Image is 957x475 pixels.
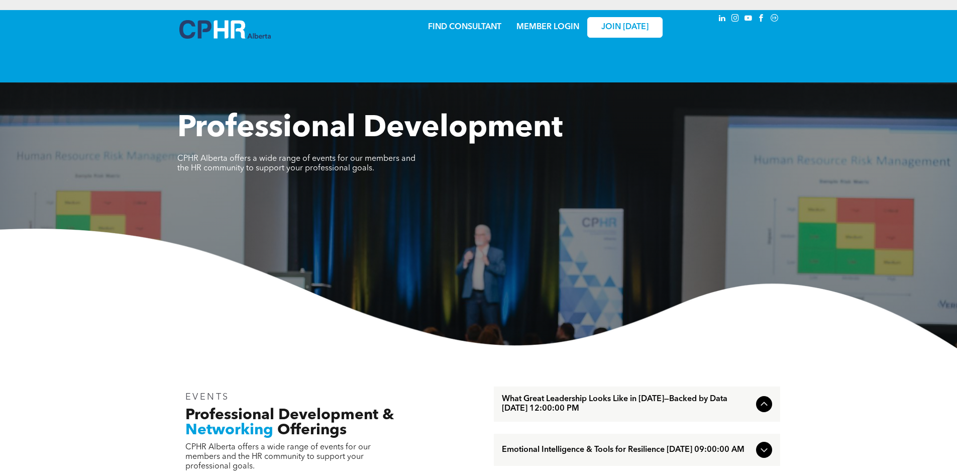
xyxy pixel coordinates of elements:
a: facebook [756,13,767,26]
a: Social network [769,13,780,26]
span: Emotional Intelligence & Tools for Resilience [DATE] 09:00:00 AM [502,445,752,455]
a: JOIN [DATE] [587,17,663,38]
span: Networking [185,423,273,438]
span: CPHR Alberta offers a wide range of events for our members and the HR community to support your p... [177,155,415,172]
a: instagram [730,13,741,26]
span: Offerings [277,423,347,438]
a: FIND CONSULTANT [428,23,501,31]
span: What Great Leadership Looks Like in [DATE]—Backed by Data [DATE] 12:00:00 PM [502,395,752,414]
span: Professional Development & [185,408,394,423]
span: JOIN [DATE] [601,23,649,32]
a: MEMBER LOGIN [516,23,579,31]
a: youtube [743,13,754,26]
span: Professional Development [177,114,563,144]
span: CPHR Alberta offers a wide range of events for our members and the HR community to support your p... [185,443,371,470]
span: EVENTS [185,393,230,402]
img: A blue and white logo for cp alberta [179,20,271,39]
a: linkedin [717,13,728,26]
